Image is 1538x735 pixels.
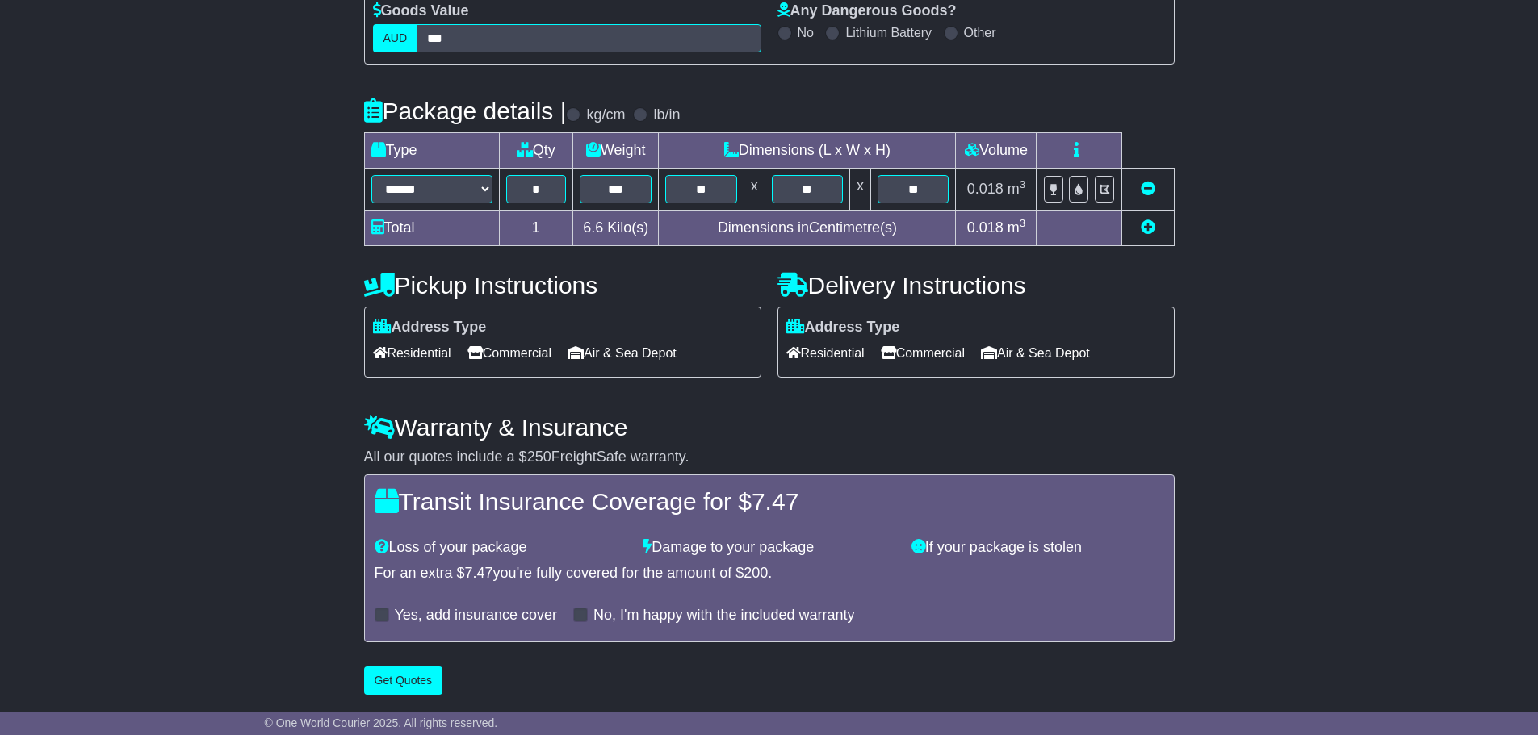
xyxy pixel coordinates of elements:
div: For an extra $ you're fully covered for the amount of $ . [375,565,1164,583]
label: Address Type [786,319,900,336]
label: lb/in [653,106,680,124]
sup: 3 [1020,217,1026,229]
div: If your package is stolen [903,539,1172,557]
label: Other [964,25,996,40]
td: Total [364,211,499,246]
a: Add new item [1141,219,1155,236]
span: © One World Courier 2025. All rights reserved. [265,716,498,729]
span: Residential [373,340,451,365]
label: Yes, add insurance cover [395,607,557,624]
div: Damage to your package [635,539,903,557]
h4: Package details | [364,98,567,124]
span: 0.018 [967,219,1004,236]
a: Remove this item [1141,181,1155,197]
h4: Delivery Instructions [777,272,1175,299]
label: kg/cm [586,106,625,124]
td: x [744,169,765,211]
td: Dimensions (L x W x H) [659,133,956,169]
span: Commercial [467,340,551,365]
td: 1 [499,211,573,246]
td: Type [364,133,499,169]
h4: Transit Insurance Coverage for $ [375,488,1164,515]
label: Lithium Battery [845,25,932,40]
td: Volume [956,133,1037,169]
label: AUD [373,24,418,52]
button: Get Quotes [364,666,443,695]
span: 250 [527,449,551,465]
span: 7.47 [752,488,798,515]
span: Residential [786,340,865,365]
div: Loss of your package [367,539,635,557]
td: Qty [499,133,573,169]
label: No [798,25,814,40]
span: 0.018 [967,181,1004,197]
span: Commercial [881,340,965,365]
label: No, I'm happy with the included warranty [593,607,855,624]
td: Weight [573,133,659,169]
td: Dimensions in Centimetre(s) [659,211,956,246]
label: Any Dangerous Goods? [777,2,957,20]
td: Kilo(s) [573,211,659,246]
td: x [850,169,871,211]
span: m [1008,181,1026,197]
div: All our quotes include a $ FreightSafe warranty. [364,449,1175,466]
span: Air & Sea Depot [568,340,677,365]
span: 200 [744,565,768,581]
span: Air & Sea Depot [981,340,1090,365]
label: Address Type [373,319,487,336]
label: Goods Value [373,2,469,20]
sup: 3 [1020,178,1026,190]
span: 6.6 [583,219,603,236]
span: 7.47 [465,565,493,581]
h4: Pickup Instructions [364,272,761,299]
h4: Warranty & Insurance [364,414,1175,441]
span: m [1008,219,1026,236]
